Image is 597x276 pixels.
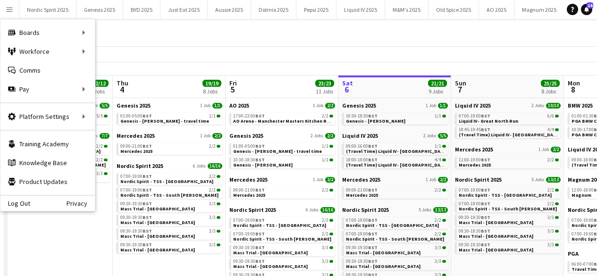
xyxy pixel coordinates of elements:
span: 2/2 [551,147,561,152]
span: PGA [568,250,579,257]
span: BST [481,242,490,248]
a: Genesis 20251 Job1/1 [342,102,448,109]
span: BST [143,113,152,119]
span: 2/2 [96,144,103,149]
span: 5/5 [100,103,109,109]
a: 09:30-19:30BST3/3Mass Trial - [GEOGRAPHIC_DATA] [346,244,446,255]
div: 8 Jobs [541,88,559,95]
span: BST [368,258,378,264]
span: BST [143,143,152,149]
a: 09:00-16:00BST1/1(Travel Time) Liquid IV- [GEOGRAPHIC_DATA] [346,143,446,154]
a: 09:00-21:00BST2/2Mercedes 2025 [120,143,220,154]
a: 07:00-19:00BST2/2Nordic Spirit - TSS - [GEOGRAPHIC_DATA] [233,217,333,228]
span: Mass Trial - Brighton City Centre [459,219,533,226]
span: 2/2 [96,158,103,162]
span: Nordic Spirit - TSS - Donington Park [233,222,326,228]
div: Mercedes 20251 Job2/209:00-21:00BST2/2Mercedes 2025 [229,176,335,206]
span: 3/3 [547,243,554,247]
span: BST [481,157,490,163]
span: 09:00-21:00 [233,188,265,192]
span: BST [143,214,152,220]
span: Nordic Spirit 2025 [342,206,389,213]
button: AO 2025 [479,0,514,19]
a: 17:00-22:00BST2/2AO Arena - Manchester Masters Kitchen Remix [233,113,333,124]
a: Training Academy [0,134,95,153]
span: BST [481,126,490,133]
span: Nordic Spirit - TSS - South Mimms [120,192,219,198]
a: 07:00-19:00BST2/2Nordic Spirit - TSS - [GEOGRAPHIC_DATA] [120,173,220,184]
span: Genesis 2025 [342,102,376,109]
span: Genesis 2025 [229,132,263,139]
span: 01:00-05:00 [120,114,152,118]
a: 09:30-19:30BST3/3Mass Trial - [GEOGRAPHIC_DATA] [233,258,333,269]
span: 2/2 [547,188,554,192]
div: 8 Jobs [203,88,221,95]
span: 09:30-19:30 [459,243,490,247]
a: 09:30-19:30BST3/3Mass Trial - [GEOGRAPHIC_DATA] [120,242,220,252]
span: BST [255,217,265,223]
span: 19/19 [202,80,221,87]
span: 2/2 [322,188,328,192]
a: 09:00-21:00BST2/2Mercedes 2025 [233,187,333,198]
span: 09:00-21:00 [346,188,378,192]
span: Liquid IV 2025 [342,132,378,139]
a: 10:30-18:30BST1/1Genesis - [PERSON_NAME] [346,113,446,124]
span: Mass Trial - Brighton City Centre [120,206,195,212]
div: Pay [0,80,95,99]
span: 2/2 [322,232,328,236]
a: 14 [581,4,592,15]
span: 3/3 [547,215,554,220]
span: 13/13 [546,177,561,183]
span: Mass Trial - Victoria Station [120,247,195,253]
span: Nordic Spirit - TSS - South Mimms [346,236,444,242]
span: 1/1 [209,114,216,118]
span: Nordic Spirit - TSS - Donington Park [346,222,439,228]
span: 2/2 [547,201,554,206]
span: 23/23 [315,80,334,87]
span: 3/3 [435,245,441,250]
span: Mass Trial - Brighton City Centre [233,250,308,256]
button: M&M's 2025 [385,0,429,19]
a: 09:30-19:30BST3/3Mass Trial - [GEOGRAPHIC_DATA] [459,228,559,239]
span: Nordic Spirit 2025 [229,206,276,213]
a: 09:30-19:30BST3/3Mass Trial - [GEOGRAPHIC_DATA] [346,258,446,269]
span: 5 Jobs [419,207,431,213]
div: 11 Jobs [316,88,334,95]
span: 07:00-19:00 [120,188,152,192]
div: Boards [0,23,95,42]
span: 7 [454,84,466,95]
a: 07:00-19:00BST2/2Nordic Spirit - TSS - South [PERSON_NAME] [346,231,446,242]
span: Mercedes 2025 [233,192,265,198]
a: Nordic Spirit 20256 Jobs16/16 [229,206,335,213]
div: Platform Settings [0,107,95,126]
button: Old Spice 2025 [429,0,479,19]
span: Genesis - Arnold Clark - travel time [233,148,322,154]
a: 11:00-19:00BST2/2Mercedes 2025 [459,157,559,167]
span: Mass Trial - Leeds [346,263,420,269]
span: (Travel Time) Liquid IV- Great North Run [346,148,447,154]
button: Liquid IV 2025 [336,0,385,19]
a: Log Out [0,200,30,207]
span: 07:00-19:00 [346,218,378,223]
span: Mercedes 2025 [117,132,155,139]
span: 2/2 [325,177,335,183]
a: Mercedes 20251 Job2/2 [455,146,561,153]
span: 2/2 [209,174,216,179]
span: 09:30-19:30 [120,243,152,247]
span: 07:00-19:00 [346,232,378,236]
span: BST [481,228,490,234]
button: Nordic Spirit 2025 [19,0,76,19]
a: Genesis 20251 Job1/1 [117,102,222,109]
span: 14 [587,2,593,8]
span: 1 Job [426,103,436,109]
a: 09:30-19:30BST3/3Mass Trial - [GEOGRAPHIC_DATA] [459,242,559,252]
span: 21/21 [428,80,447,87]
span: 5/5 [96,114,103,118]
span: 2/2 [435,232,441,236]
span: 07:00-19:00 [459,188,490,192]
button: Magnum 2025 [514,0,564,19]
span: Mercedes 2025 [346,192,378,198]
span: 18:00-19:00 [346,158,378,162]
span: 2/2 [209,144,216,149]
span: Nordic Spirit - TSS - South Mimms [459,206,557,212]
